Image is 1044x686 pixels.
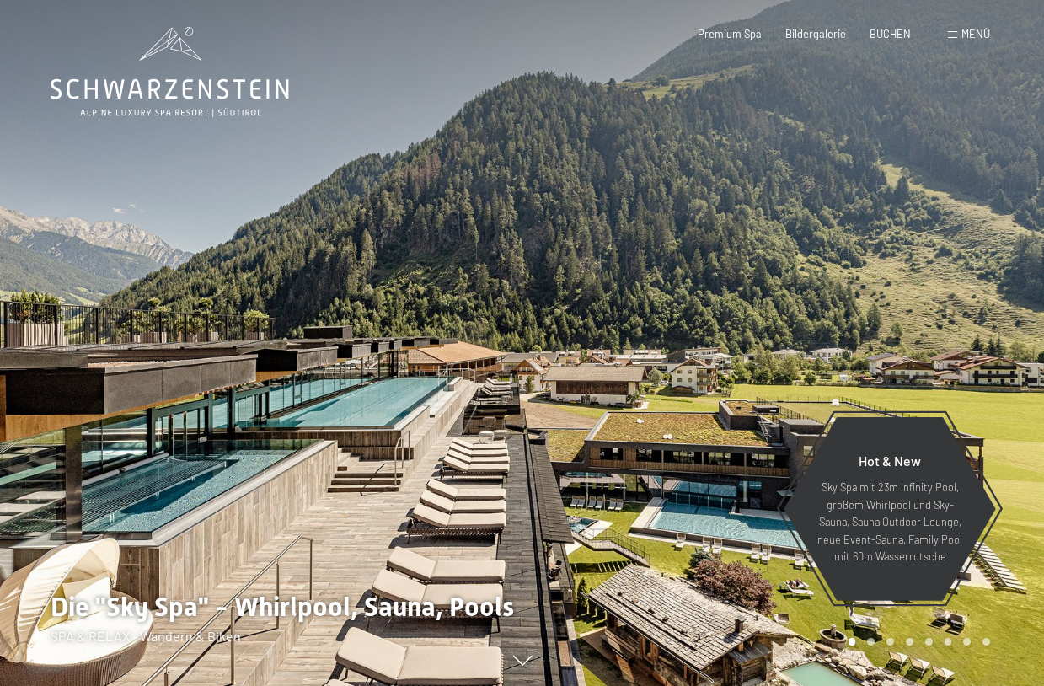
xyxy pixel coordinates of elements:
a: Bildergalerie [785,27,846,40]
p: Sky Spa mit 23m Infinity Pool, großem Whirlpool und Sky-Sauna, Sauna Outdoor Lounge, neue Event-S... [816,479,963,565]
div: Carousel Page 3 [886,638,894,646]
div: Carousel Page 2 [867,638,875,646]
div: Carousel Page 8 [982,638,990,646]
div: Carousel Page 5 [925,638,933,646]
span: Menü [961,27,990,40]
div: Carousel Page 6 [945,638,952,646]
span: Hot & New [859,453,921,469]
div: Carousel Page 1 (Current Slide) [849,638,856,646]
a: Hot & New Sky Spa mit 23m Infinity Pool, großem Whirlpool und Sky-Sauna, Sauna Outdoor Lounge, ne... [783,416,997,602]
div: Carousel Page 4 [906,638,913,646]
a: BUCHEN [870,27,911,40]
a: Premium Spa [698,27,762,40]
div: Carousel Page 7 [963,638,971,646]
div: Carousel Pagination [843,638,990,646]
